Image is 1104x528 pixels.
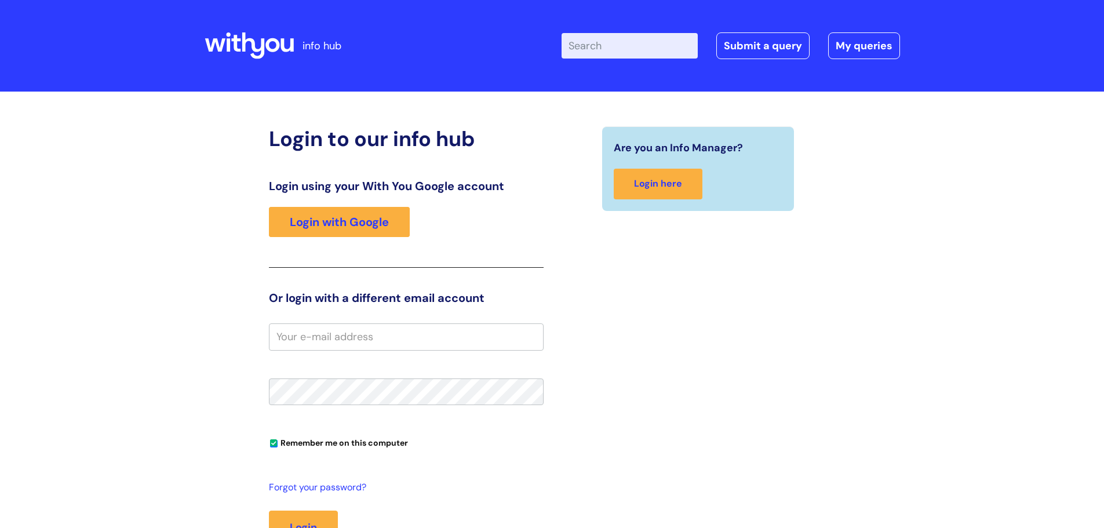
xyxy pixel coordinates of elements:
h2: Login to our info hub [269,126,544,151]
a: My queries [828,32,900,59]
a: Login here [614,169,702,199]
h3: Or login with a different email account [269,291,544,305]
a: Forgot your password? [269,479,538,496]
div: You can uncheck this option if you're logging in from a shared device [269,433,544,451]
input: Your e-mail address [269,323,544,350]
a: Login with Google [269,207,410,237]
span: Are you an Info Manager? [614,139,743,157]
label: Remember me on this computer [269,435,408,448]
p: info hub [303,37,341,55]
input: Search [562,33,698,59]
input: Remember me on this computer [270,440,278,447]
h3: Login using your With You Google account [269,179,544,193]
a: Submit a query [716,32,810,59]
